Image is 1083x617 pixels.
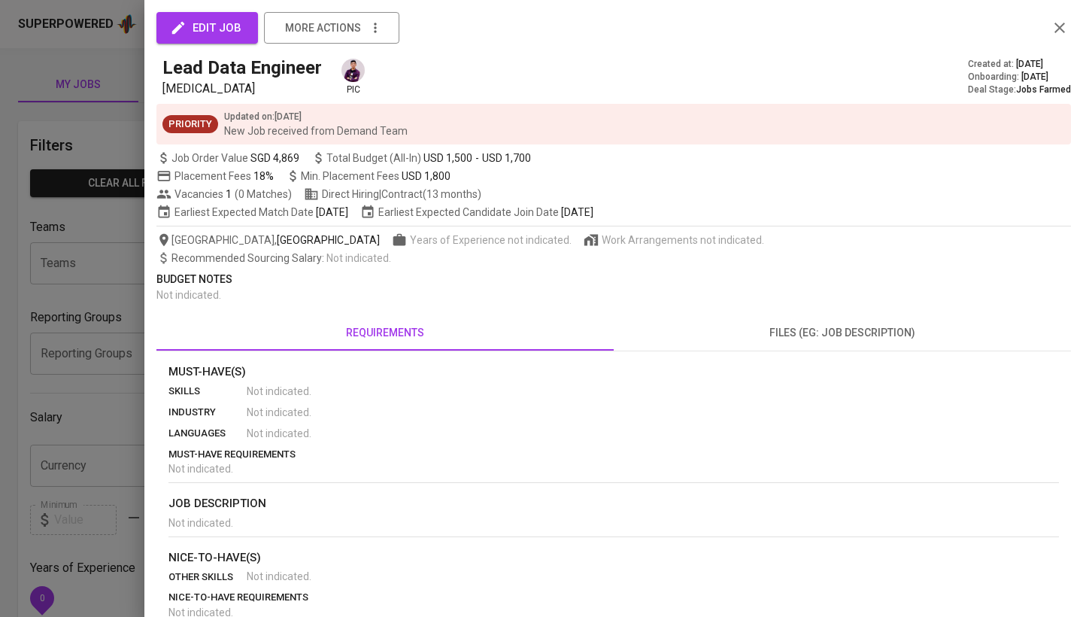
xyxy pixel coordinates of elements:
[1021,71,1048,84] span: [DATE]
[341,59,365,82] img: erwin@glints.com
[326,252,391,264] span: Not indicated .
[316,205,348,220] span: [DATE]
[247,569,311,584] span: Not indicated .
[968,84,1071,96] div: Deal Stage :
[402,170,450,182] span: USD 1,800
[360,205,593,220] span: Earliest Expected Candidate Join Date
[247,405,311,420] span: Not indicated .
[1016,84,1071,95] span: Jobs Farmed
[168,405,247,420] p: industry
[168,570,247,585] p: other skills
[340,57,366,96] div: pic
[156,205,348,220] span: Earliest Expected Match Date
[171,252,326,264] span: Recommended Sourcing Salary :
[247,426,311,441] span: Not indicated .
[156,233,380,248] span: [GEOGRAPHIC_DATA] ,
[475,150,479,166] span: -
[168,363,1059,381] p: Must-Have(s)
[168,447,1059,462] p: must-have requirements
[168,384,247,399] p: skills
[162,81,255,96] span: [MEDICAL_DATA]
[156,289,221,301] span: Not indicated .
[174,170,274,182] span: Placement Fees
[224,123,408,138] p: New Job received from Demand Team
[156,12,258,44] button: edit job
[168,590,1059,605] p: nice-to-have requirements
[168,549,1059,567] p: nice-to-have(s)
[968,71,1071,84] div: Onboarding :
[173,18,241,38] span: edit job
[410,233,572,248] span: Years of Experience not indicated.
[168,517,233,529] span: Not indicated .
[285,19,361,38] span: more actions
[156,150,299,166] span: Job Order Value
[423,150,472,166] span: USD 1,500
[156,187,292,202] span: Vacancies ( 0 Matches )
[253,170,274,182] span: 18%
[168,495,1059,512] p: job description
[168,426,247,441] p: languages
[968,58,1071,71] div: Created at :
[311,150,531,166] span: Total Budget (All-In)
[304,187,481,202] span: Direct Hiring | Contract (13 months)
[602,233,764,248] span: Work Arrangements not indicated.
[1016,58,1043,71] span: [DATE]
[561,205,593,220] span: [DATE]
[156,272,1071,287] p: Budget Notes
[250,150,299,166] span: SGD 4,869
[301,170,450,182] span: Min. Placement Fees
[223,187,232,202] span: 1
[162,56,322,80] h5: Lead Data Engineer
[277,233,380,248] span: [GEOGRAPHIC_DATA]
[247,384,311,399] span: Not indicated .
[482,150,531,166] span: USD 1,700
[168,463,233,475] span: Not indicated .
[264,12,399,44] button: more actions
[162,117,218,132] span: Priority
[224,110,408,123] p: Updated on : [DATE]
[623,324,1062,342] span: files (eg: job description)
[165,324,605,342] span: requirements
